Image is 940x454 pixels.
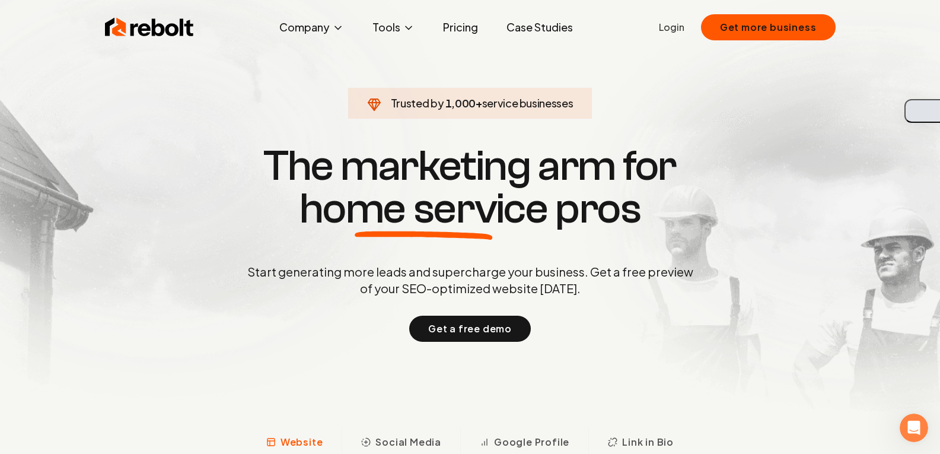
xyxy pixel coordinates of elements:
[363,15,424,39] button: Tools
[482,96,573,110] span: service businesses
[434,15,487,39] a: Pricing
[375,435,441,449] span: Social Media
[900,414,928,442] iframe: Intercom live chat
[445,95,476,112] span: 1,000
[281,435,323,449] span: Website
[701,14,836,40] button: Get more business
[299,188,548,230] span: home service
[476,96,482,110] span: +
[494,435,569,449] span: Google Profile
[245,263,696,297] p: Start generating more leads and supercharge your business. Get a free preview of your SEO-optimiz...
[105,15,194,39] img: Rebolt Logo
[659,20,684,34] a: Login
[622,435,674,449] span: Link in Bio
[270,15,353,39] button: Company
[186,145,755,230] h1: The marketing arm for pros
[497,15,582,39] a: Case Studies
[391,96,444,110] span: Trusted by
[409,316,531,342] button: Get a free demo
